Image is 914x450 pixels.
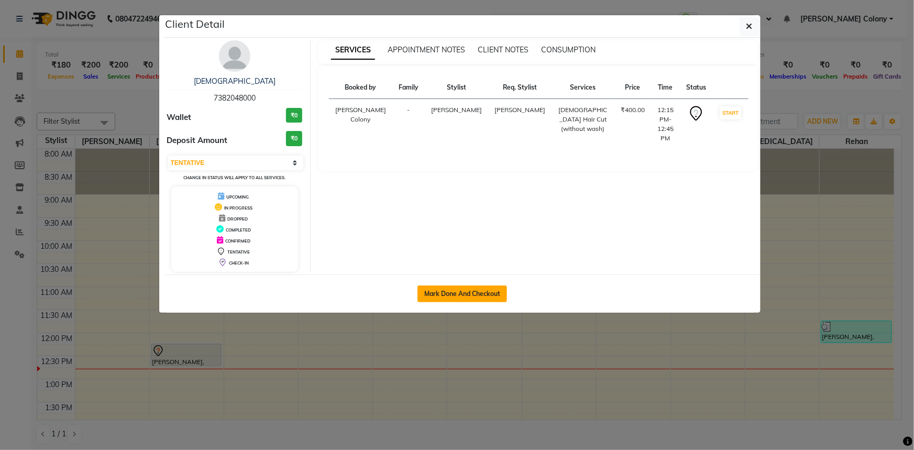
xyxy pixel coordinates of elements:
th: Services [552,76,614,99]
span: [PERSON_NAME] [494,106,545,114]
span: Wallet [167,112,192,124]
button: Mark Done And Checkout [417,286,507,302]
span: APPOINTMENT NOTES [388,45,465,54]
span: SERVICES [331,41,375,60]
a: [DEMOGRAPHIC_DATA] [194,76,276,86]
th: Stylist [425,76,488,99]
h3: ₹0 [286,108,302,123]
div: [DEMOGRAPHIC_DATA] Hair Cut (without wash) [558,105,608,134]
span: Deposit Amount [167,135,228,147]
span: CONSUMPTION [541,45,596,54]
div: ₹400.00 [621,105,645,115]
th: Booked by [329,76,392,99]
span: COMPLETED [226,227,251,233]
span: [PERSON_NAME] [431,106,482,114]
h5: Client Detail [166,16,225,32]
td: 12:15 PM-12:45 PM [651,99,680,150]
span: UPCOMING [226,194,249,200]
span: CHECK-IN [229,260,249,266]
th: Req. Stylist [488,76,552,99]
span: CONFIRMED [225,238,250,244]
th: Family [392,76,425,99]
span: 7382048000 [214,93,256,103]
td: [PERSON_NAME] Colony [329,99,392,150]
th: Status [680,76,712,99]
span: DROPPED [227,216,248,222]
button: START [720,106,741,119]
span: CLIENT NOTES [478,45,528,54]
h3: ₹0 [286,131,302,146]
span: IN PROGRESS [224,205,252,211]
td: - [392,99,425,150]
th: Time [651,76,680,99]
small: Change in status will apply to all services. [183,175,285,180]
th: Price [614,76,651,99]
img: avatar [219,40,250,72]
span: TENTATIVE [227,249,250,255]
